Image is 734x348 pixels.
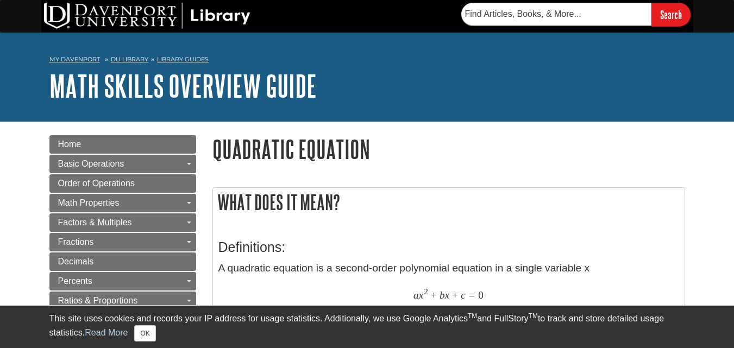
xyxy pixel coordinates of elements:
nav: breadcrumb [49,52,685,69]
a: Ratios & Proportions [49,292,196,310]
input: Find Articles, Books, & More... [461,3,651,26]
h2: What does it mean? [213,188,685,217]
a: Library Guides [157,55,209,63]
span: 2 [424,287,428,296]
a: Math Skills Overview Guide [49,69,317,103]
input: Search [651,3,691,26]
span: + [431,289,437,301]
sup: TM [529,312,538,320]
a: DU Library [111,55,148,63]
img: DU Library [44,3,250,29]
a: Basic Operations [49,155,196,173]
a: Fractions [49,233,196,251]
span: c [461,289,466,301]
h3: Definitions: [218,239,679,255]
span: Home [58,140,81,149]
a: Percents [49,272,196,290]
span: 0 [478,289,484,301]
span: Percents [58,276,92,286]
div: This site uses cookies and records your IP address for usage statistics. Additionally, we use Goo... [49,312,685,341]
span: Basic Operations [58,159,124,168]
button: Close [134,325,155,341]
h1: Quadratic Equation [212,135,685,163]
span: Decimals [58,257,94,266]
span: Factors & Multiples [58,218,132,227]
a: Order of Operations [49,174,196,193]
span: Math Properties [58,198,120,207]
span: x [445,289,450,301]
span: b [440,289,445,301]
span: = [469,289,475,301]
a: Factors & Multiples [49,213,196,232]
span: x [419,289,424,301]
span: Ratios & Proportions [58,296,138,305]
a: Math Properties [49,194,196,212]
span: + [452,289,458,301]
sup: TM [468,312,477,320]
a: Read More [85,328,128,337]
span: Fractions [58,237,94,246]
span: a [413,289,419,301]
p: A quadratic equation is a second-order polynomial equation in a single variable x with a ≠ 0 . Be... [218,261,679,343]
a: My Davenport [49,55,100,64]
span: Order of Operations [58,179,135,188]
a: Home [49,135,196,154]
form: Searches DU Library's articles, books, and more [461,3,691,26]
a: Decimals [49,252,196,271]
